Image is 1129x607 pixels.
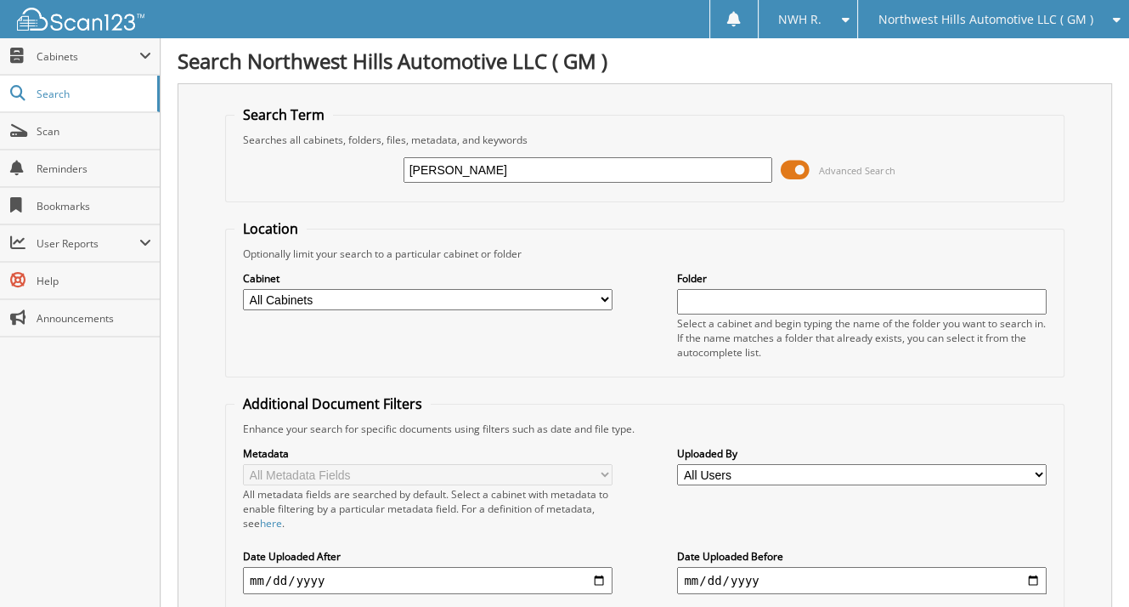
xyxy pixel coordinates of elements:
[37,124,151,139] span: Scan
[37,162,151,176] span: Reminders
[677,271,1047,286] label: Folder
[37,236,139,251] span: User Reports
[17,8,144,31] img: scan123-logo-white.svg
[260,516,282,530] a: here
[778,14,821,25] span: NWH R.
[1044,525,1129,607] iframe: Chat Widget
[234,394,431,413] legend: Additional Document Filters
[819,164,895,177] span: Advanced Search
[234,133,1055,147] div: Searches all cabinets, folders, files, metadata, and keywords
[37,87,149,101] span: Search
[243,271,612,286] label: Cabinet
[37,274,151,288] span: Help
[178,47,1112,75] h1: Search Northwest Hills Automotive LLC ( GM )
[234,247,1055,261] div: Optionally limit your search to a particular cabinet or folder
[243,487,612,530] div: All metadata fields are searched by default. Select a cabinet with metadata to enable filtering b...
[37,199,151,213] span: Bookmarks
[234,105,333,124] legend: Search Term
[677,567,1047,594] input: end
[677,446,1047,461] label: Uploaded By
[878,14,1093,25] span: Northwest Hills Automotive LLC ( GM )
[234,219,307,238] legend: Location
[234,422,1055,436] div: Enhance your search for specific documents using filters such as date and file type.
[243,567,612,594] input: start
[677,549,1047,564] label: Date Uploaded Before
[677,316,1047,360] div: Select a cabinet and begin typing the name of the folder you want to search in. If the name match...
[37,311,151,326] span: Announcements
[243,549,612,564] label: Date Uploaded After
[243,446,612,461] label: Metadata
[37,49,139,64] span: Cabinets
